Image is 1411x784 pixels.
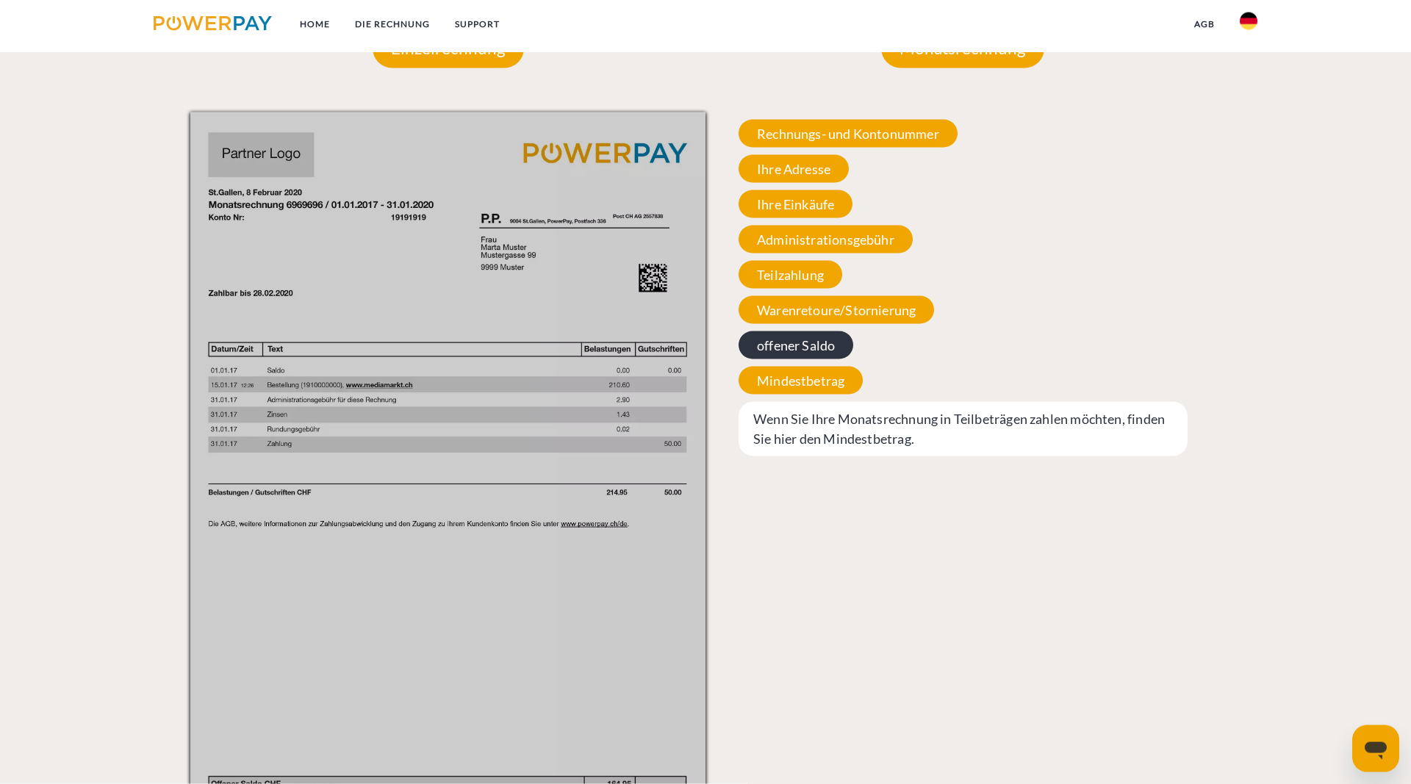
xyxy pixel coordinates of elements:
[739,402,1188,456] span: Wenn Sie Ihre Monatsrechnung in Teilbeträgen zahlen möchten, finden Sie hier den Mindestbetrag.
[739,190,852,218] span: Ihre Einkäufe
[739,296,934,324] span: Warenretoure/Stornierung
[739,155,849,183] span: Ihre Adresse
[739,120,958,148] span: Rechnungs- und Kontonummer
[1352,725,1399,772] iframe: Schaltfläche zum Öffnen des Messaging-Fensters
[739,331,853,359] span: offener Saldo
[442,11,512,37] a: SUPPORT
[154,16,272,31] img: logo-powerpay.svg
[739,261,842,289] span: Teilzahlung
[739,367,863,395] span: Mindestbetrag
[342,11,442,37] a: DIE RECHNUNG
[1182,11,1227,37] a: agb
[1240,12,1257,30] img: de
[739,226,913,253] span: Administrationsgebühr
[287,11,342,37] a: Home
